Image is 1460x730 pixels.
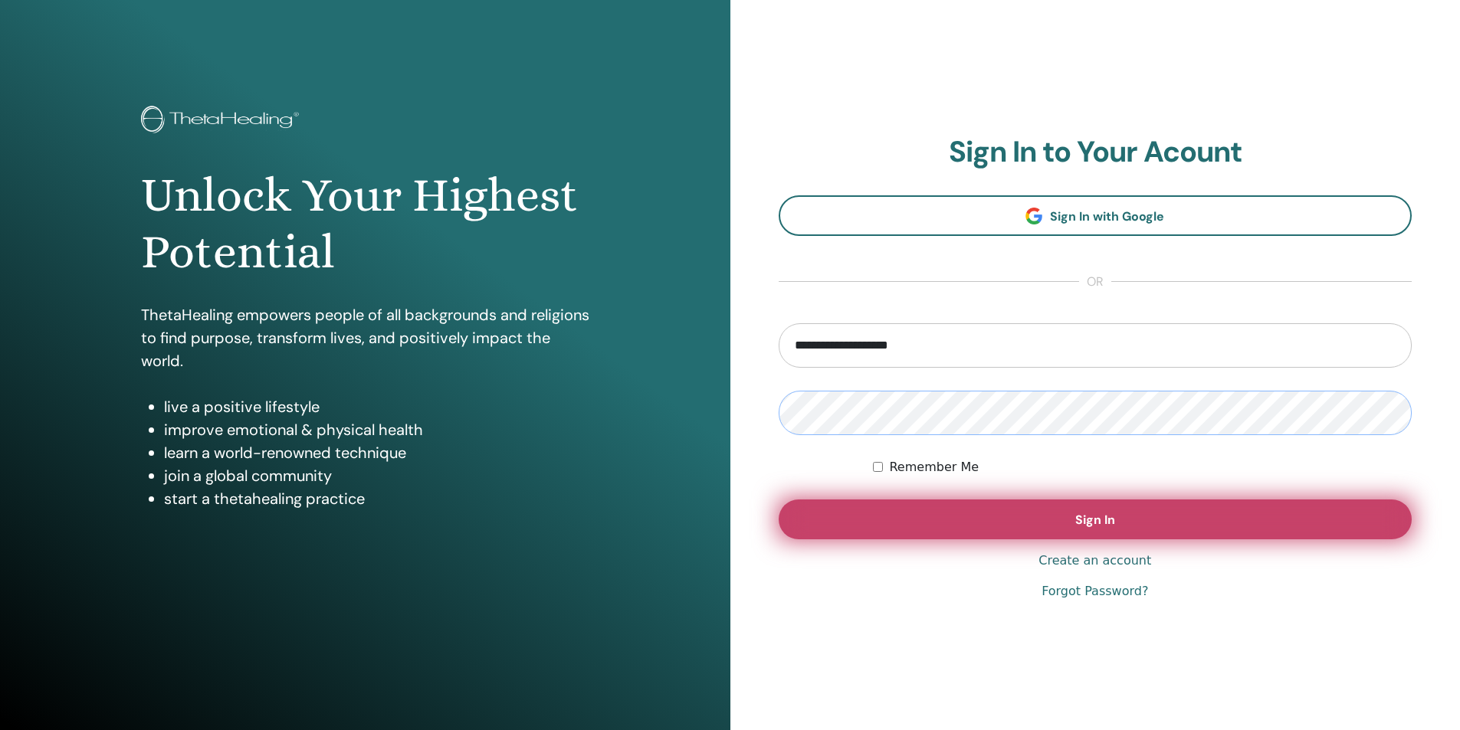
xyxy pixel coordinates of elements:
[1079,273,1111,291] span: or
[1050,208,1164,224] span: Sign In with Google
[141,167,589,281] h1: Unlock Your Highest Potential
[164,441,589,464] li: learn a world-renowned technique
[164,464,589,487] li: join a global community
[164,487,589,510] li: start a thetahealing practice
[1042,582,1148,601] a: Forgot Password?
[141,303,589,372] p: ThetaHealing empowers people of all backgrounds and religions to find purpose, transform lives, a...
[779,499,1412,539] button: Sign In
[779,135,1412,170] h2: Sign In to Your Acount
[889,458,979,476] label: Remember Me
[873,458,1412,476] div: Keep me authenticated indefinitely or until I manually logout
[164,395,589,418] li: live a positive lifestyle
[1038,552,1151,570] a: Create an account
[779,195,1412,236] a: Sign In with Google
[164,418,589,441] li: improve emotional & physical health
[1075,512,1115,528] span: Sign In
